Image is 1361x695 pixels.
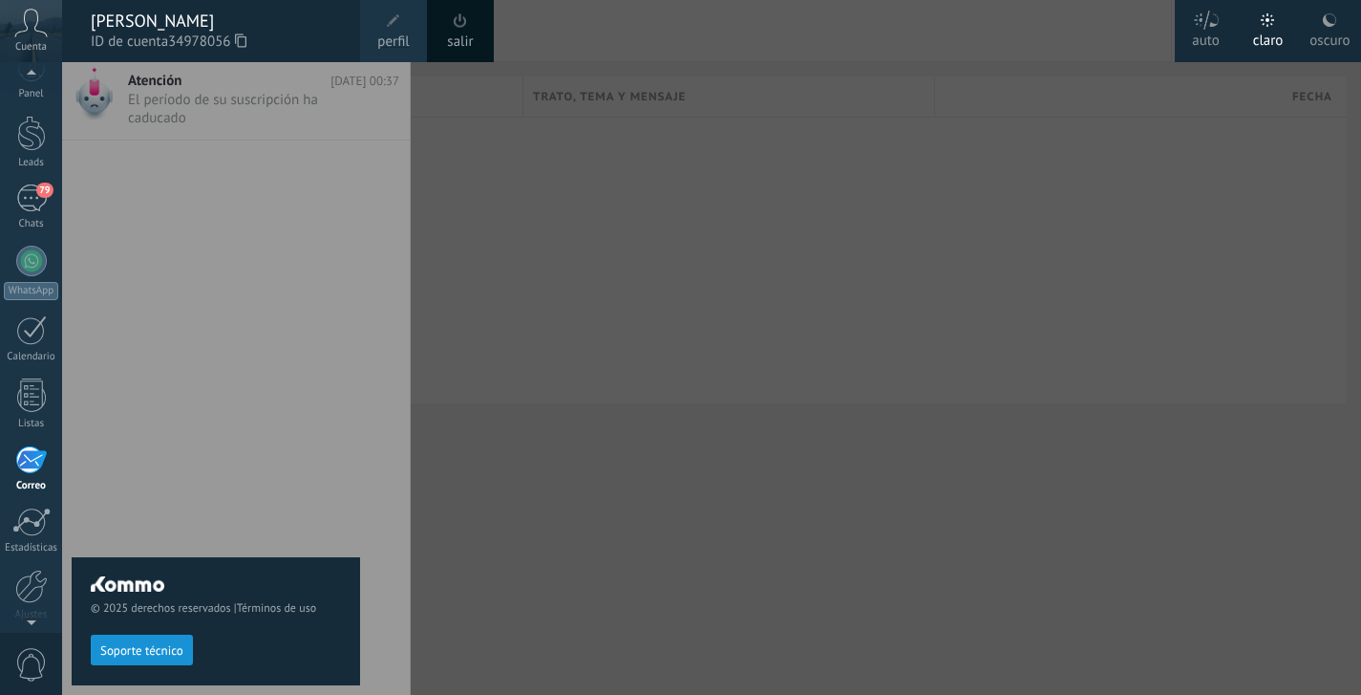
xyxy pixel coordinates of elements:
[91,642,193,657] a: Soporte técnico
[36,183,53,198] span: 79
[237,601,316,616] a: Términos de uso
[1309,12,1350,62] div: oscuro
[1253,12,1284,62] div: claro
[447,32,473,53] a: salir
[91,32,341,53] span: ID de cuenta
[91,601,341,616] span: © 2025 derechos reservados |
[4,88,59,100] div: Panel
[91,635,193,665] button: Soporte técnico
[168,32,246,53] span: 34978056
[4,282,58,300] div: WhatsApp
[377,32,409,53] span: perfil
[4,351,59,363] div: Calendario
[4,218,59,230] div: Chats
[15,41,47,54] span: Cuenta
[1192,12,1220,62] div: auto
[4,418,59,430] div: Listas
[4,542,59,554] div: Estadísticas
[100,644,183,658] span: Soporte técnico
[91,11,341,32] div: [PERSON_NAME]
[4,480,59,492] div: Correo
[4,157,59,169] div: Leads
